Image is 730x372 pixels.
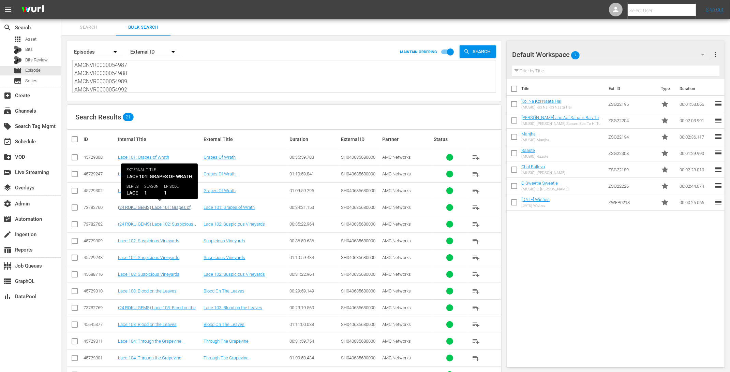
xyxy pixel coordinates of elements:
[341,171,375,176] span: SH040635680000
[661,133,669,141] span: Promo
[677,129,714,145] td: 00:02:36.117
[14,46,22,54] div: Bits
[14,35,22,43] span: Asset
[341,255,375,260] span: SH040635680000
[3,184,12,192] span: Overlays
[65,24,112,31] span: Search
[521,181,558,186] a: O Sweetie Sweetie
[677,194,714,211] td: 00:00:25.066
[468,199,484,216] button: playlist_add
[382,205,411,210] span: AMC Networks
[84,188,116,193] div: 45729302
[714,100,722,108] span: reorder
[714,165,722,173] span: reorder
[382,155,411,160] span: AMC Networks
[25,77,38,84] span: Series
[289,322,339,327] div: 01:11:00.038
[25,46,33,53] span: Bits
[341,355,375,360] span: SH040635680000
[677,112,714,129] td: 00:02:03.991
[84,255,116,260] div: 45729248
[714,182,722,190] span: reorder
[118,221,196,232] a: (24 ROKU GEMS) Lace 102: Suspicious Vineyards
[468,249,484,266] button: playlist_add
[289,255,339,260] div: 01:10:59.434
[400,50,437,54] p: MAINTAIN ORDERING
[468,333,484,349] button: playlist_add
[341,155,375,160] span: SH040635680000
[204,137,287,142] div: External Title
[84,171,116,176] div: 45729247
[204,221,265,227] a: Lace 102: Suspicious Vineyards
[521,148,535,153] a: Raaste
[341,272,375,277] span: SH040635680000
[118,272,179,277] a: Lace 102: Suspicious Vineyards
[468,316,484,333] button: playlist_add
[118,171,169,176] a: Lace 101: Grapes of Wrath
[521,164,545,169] a: Chal Bulleya
[382,322,411,327] span: AMC Networks
[84,339,116,344] div: 45729311
[25,67,41,74] span: Episode
[521,79,605,98] th: Title
[84,305,116,310] div: 73782769
[521,99,561,104] a: Koi Na Koi Naata Hai
[468,183,484,199] button: playlist_add
[118,339,181,344] a: Lace 104: Through the Grapevine
[84,205,116,210] div: 73782760
[204,205,255,210] a: Lace 101: Grapes of Wrath
[472,287,480,295] span: playlist_add
[118,238,179,243] a: Lace 102: Suspicious Vineyards
[3,277,12,285] span: GraphQL
[472,170,480,178] span: playlist_add
[521,203,550,208] div: [DATE] Wishes
[714,198,722,206] span: reorder
[3,215,12,223] span: Automation
[289,305,339,310] div: 00:29:19.560
[677,96,714,112] td: 00:01:53.066
[289,355,339,360] div: 01:09:59.434
[468,216,484,232] button: playlist_add
[16,2,49,18] img: ans4CAIJ8jUAAAAAAAAAAAAAAAAAAAAAAAAgQb4GAAAAAAAAAAAAAAAAAAAAAAAAJMjXAAAAAAAAAAAAAAAAAAAAAAAAgAT5G...
[341,322,375,327] span: SH040635680000
[3,246,12,254] span: Reports
[84,238,116,243] div: 45729309
[460,45,496,58] button: Search
[382,188,411,193] span: AMC Networks
[661,100,669,108] span: Promo
[606,161,658,178] td: ZSG22189
[289,188,339,193] div: 01:09:59.295
[204,288,244,294] a: Blood On The Leaves
[289,137,339,142] div: Duration
[3,107,12,115] span: Channels
[472,187,480,195] span: playlist_add
[606,96,658,112] td: ZSG22195
[118,305,198,315] a: (24 ROKU GEMS) Lace 103: Blood on the Leaves
[14,67,22,75] span: Episode
[341,188,375,193] span: SH040635680000
[289,288,339,294] div: 00:29:59.149
[84,322,116,327] div: 45645377
[521,187,569,191] div: (MUSIC) O [PERSON_NAME]
[472,304,480,312] span: playlist_add
[3,24,12,32] span: Search
[606,112,658,129] td: ZSG22204
[711,46,719,63] button: more_vert
[120,24,166,31] span: Bulk Search
[661,149,669,157] span: Promo
[341,305,375,310] span: SH040635680000
[521,197,550,202] a: [DATE] Wishes
[72,42,123,61] div: Episodes
[711,51,719,59] span: more_vert
[677,178,714,194] td: 00:02:44.074
[661,182,669,190] span: Promo
[3,262,12,270] span: Job Queues
[3,230,12,239] span: Ingestion
[289,221,339,227] div: 00:35:22.964
[472,337,480,345] span: playlist_add
[606,129,658,145] td: ZSG22194
[468,283,484,299] button: playlist_add
[204,155,236,160] a: Grapes Of Wrath
[289,339,339,344] div: 00:31:59.754
[677,161,714,178] td: 00:02:23.010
